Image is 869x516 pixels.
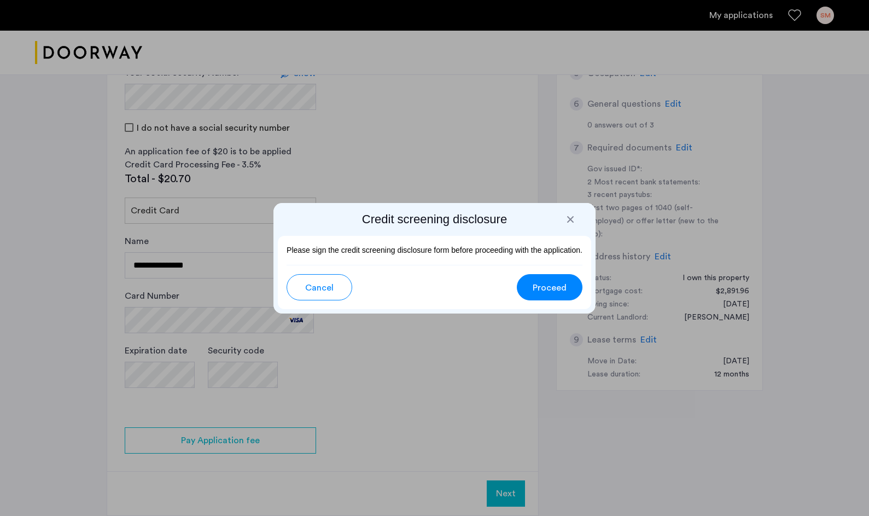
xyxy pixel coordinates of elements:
[287,274,352,300] button: button
[305,281,334,294] span: Cancel
[517,274,582,300] button: button
[533,281,567,294] span: Proceed
[287,245,582,256] p: Please sign the credit screening disclosure form before proceeding with the application.
[278,212,591,227] h2: Credit screening disclosure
